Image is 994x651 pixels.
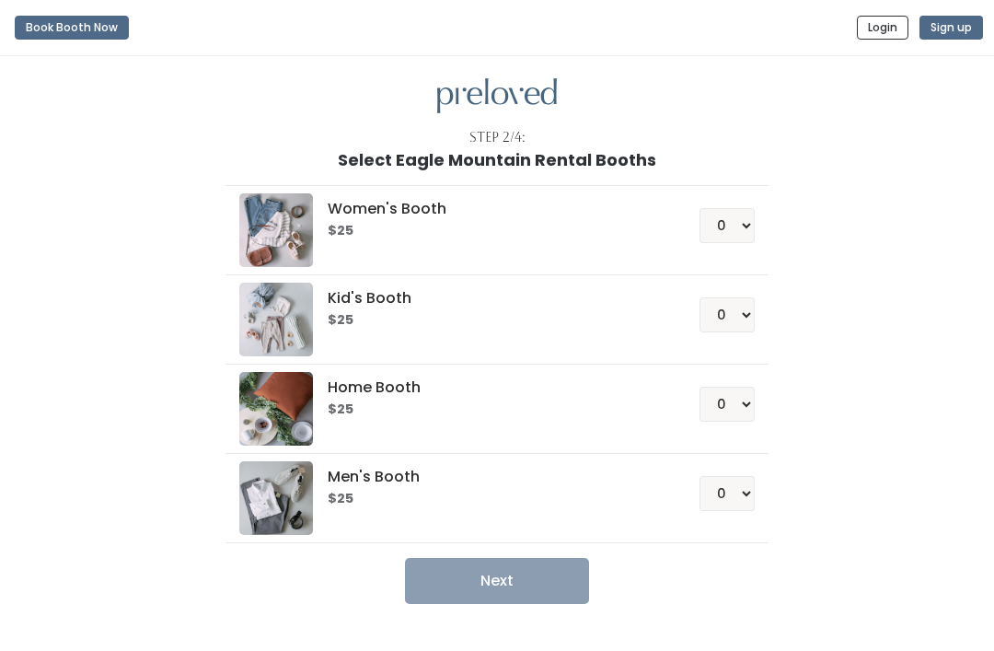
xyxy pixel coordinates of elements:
[239,372,313,446] img: preloved logo
[857,16,908,40] button: Login
[328,379,654,396] h5: Home Booth
[239,461,313,535] img: preloved logo
[405,558,589,604] button: Next
[338,151,656,169] h1: Select Eagle Mountain Rental Booths
[328,224,654,238] h6: $25
[239,193,313,267] img: preloved logo
[328,290,654,307] h5: Kid's Booth
[919,16,983,40] button: Sign up
[328,469,654,485] h5: Men's Booth
[328,492,654,506] h6: $25
[239,283,313,356] img: preloved logo
[328,313,654,328] h6: $25
[469,128,526,147] div: Step 2/4:
[437,78,557,114] img: preloved logo
[15,16,129,40] button: Book Booth Now
[328,201,654,217] h5: Women's Booth
[328,402,654,417] h6: $25
[15,7,129,48] a: Book Booth Now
